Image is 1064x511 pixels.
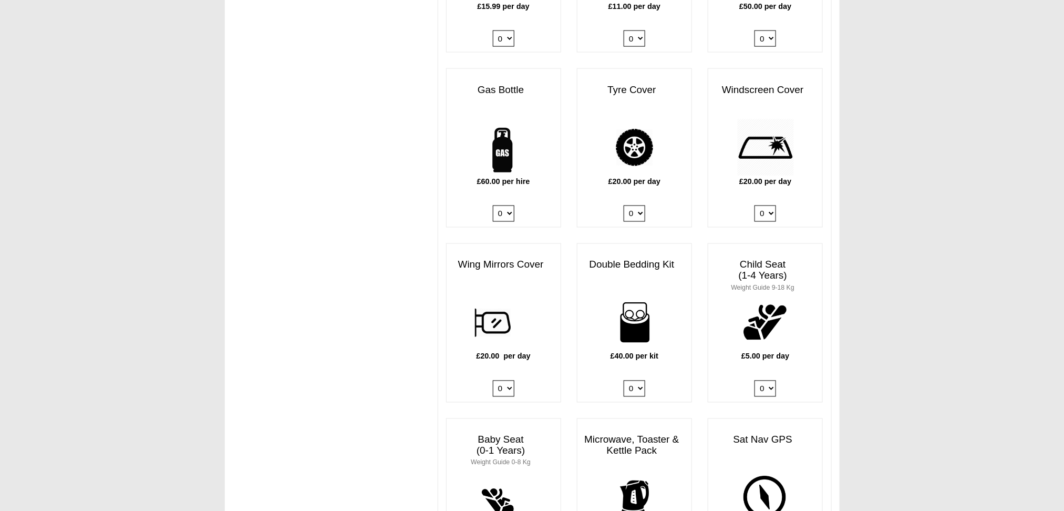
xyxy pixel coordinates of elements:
h3: Baby Seat (0-1 Years) [447,430,561,473]
small: Weight Guide 9-18 Kg [731,284,794,292]
img: windscreen.png [737,119,794,176]
b: £20.00 per day [739,177,791,186]
b: £5.00 per day [741,352,789,361]
h3: Microwave, Toaster & Kettle Pack [577,430,691,462]
small: Weight Guide 0-8 Kg [471,459,531,466]
img: wing.png [475,294,532,351]
h3: Tyre Cover [577,79,691,101]
b: £11.00 per day [608,2,660,11]
b: £15.99 per day [478,2,530,11]
img: tyre.png [606,119,663,176]
b: £40.00 per kit [611,352,658,361]
b: £60.00 per hire [477,177,530,186]
b: £50.00 per day [739,2,791,11]
h3: Child Seat (1-4 Years) [708,254,822,298]
img: gas-bottle.png [475,119,532,176]
h3: Windscreen Cover [708,79,822,101]
h3: Wing Mirrors Cover [447,254,561,276]
img: child.png [737,294,794,351]
img: bedding-for-two.png [606,294,663,351]
h3: Gas Bottle [447,79,561,101]
b: £20.00 per day [608,177,660,186]
h3: Double Bedding Kit [577,254,691,276]
b: £20.00 per day [477,352,531,361]
h3: Sat Nav GPS [708,430,822,451]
